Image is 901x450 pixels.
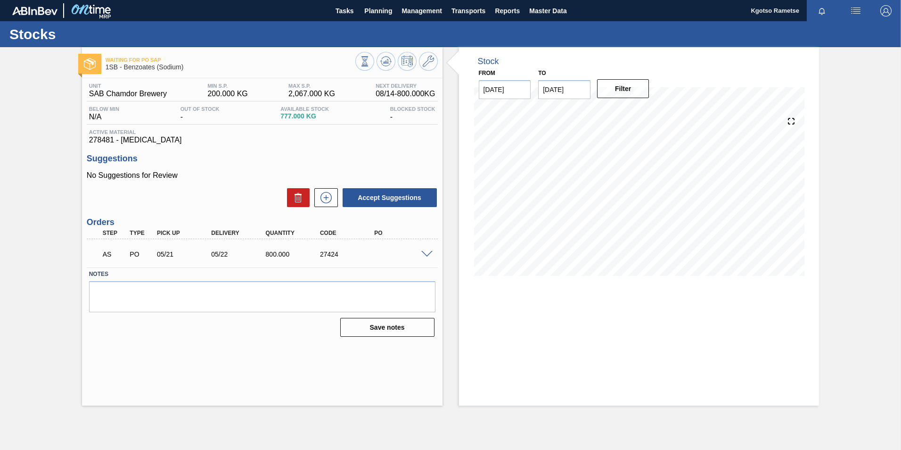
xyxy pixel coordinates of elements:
div: Accept Suggestions [338,187,438,208]
span: Management [401,5,442,17]
button: Notifications [807,4,837,17]
div: N/A [87,106,122,121]
h3: Suggestions [87,154,438,164]
div: 05/22/2025 [209,250,270,258]
button: Accept Suggestions [343,188,437,207]
span: Available Stock [280,106,329,112]
div: Code [318,230,378,236]
img: Logout [880,5,892,17]
p: AS [103,250,126,258]
input: mm/dd/yyyy [479,80,531,99]
span: Reports [495,5,520,17]
span: Next Delivery [376,83,435,89]
label: to [538,70,546,76]
div: Waiting for PO SAP [100,244,129,265]
span: Waiting for PO SAP [106,57,355,63]
div: 27424 [318,250,378,258]
span: Below Min [89,106,119,112]
span: Transports [451,5,485,17]
span: Unit [89,83,167,89]
div: New suggestion [310,188,338,207]
div: Purchase order [127,250,156,258]
span: Active Material [89,129,435,135]
div: 05/21/2025 [155,250,215,258]
img: Ícone [84,58,96,70]
span: Planning [364,5,392,17]
img: TNhmsLtSVTkK8tSr43FrP2fwEKptu5GPRR3wAAAABJRU5ErkJggg== [12,7,57,15]
span: 777.000 KG [280,113,329,120]
p: No Suggestions for Review [87,171,438,180]
span: 08/14 - 800.000 KG [376,90,435,98]
label: Notes [89,267,435,281]
span: 1SB - Benzoates (Sodium) [106,64,355,71]
button: Schedule Inventory [398,52,417,71]
button: Stocks Overview [355,52,374,71]
h1: Stocks [9,29,177,40]
span: Blocked Stock [390,106,435,112]
div: - [388,106,438,121]
div: Step [100,230,129,236]
div: 800.000 [263,250,324,258]
img: userActions [850,5,861,17]
div: Pick up [155,230,215,236]
button: Filter [597,79,649,98]
h3: Orders [87,217,438,227]
span: Out Of Stock [180,106,220,112]
div: PO [372,230,433,236]
button: Update Chart [377,52,395,71]
label: From [479,70,495,76]
div: Type [127,230,156,236]
span: 2,067.000 KG [288,90,335,98]
div: Delete Suggestions [282,188,310,207]
span: MAX S.P. [288,83,335,89]
span: SAB Chamdor Brewery [89,90,167,98]
span: Master Data [529,5,566,17]
span: MIN S.P. [207,83,247,89]
div: - [178,106,222,121]
div: Stock [478,57,499,67]
button: Go to Master Data / General [419,52,438,71]
button: Save notes [340,318,434,337]
div: Delivery [209,230,270,236]
div: Quantity [263,230,324,236]
input: mm/dd/yyyy [538,80,590,99]
span: Tasks [334,5,355,17]
span: 278481 - [MEDICAL_DATA] [89,136,435,144]
span: 200.000 KG [207,90,247,98]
